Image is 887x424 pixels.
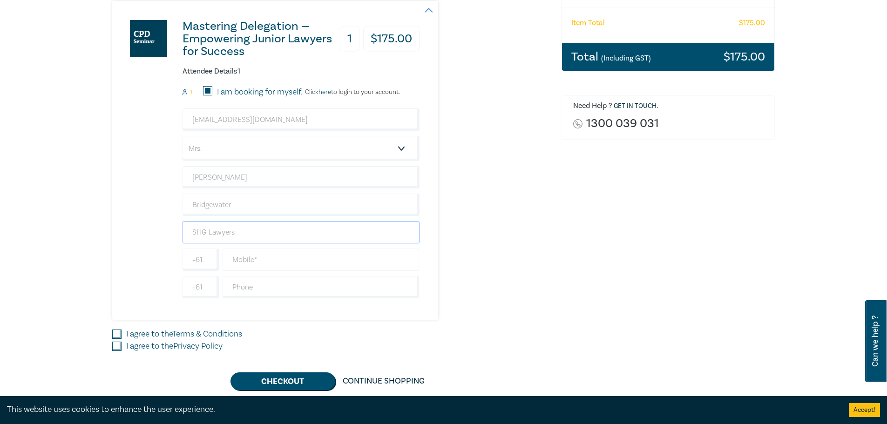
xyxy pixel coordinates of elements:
input: +61 [183,249,219,271]
button: Checkout [230,372,335,390]
h3: $ 175.00 [363,26,420,52]
h3: 1 [340,26,359,52]
label: I am booking for myself. [217,86,303,98]
label: I agree to the [126,328,242,340]
a: Continue Shopping [335,372,432,390]
span: Can we help ? [871,306,880,377]
a: 1300 039 031 [586,117,659,130]
div: This website uses cookies to enhance the user experience. [7,404,835,416]
input: +61 [183,276,219,298]
input: Company [183,221,420,243]
h6: Attendee Details 1 [183,67,420,76]
img: Mastering Delegation — Empowering Junior Lawyers for Success [130,20,167,57]
a: Privacy Policy [173,341,223,351]
input: Mobile* [223,249,420,271]
label: I agree to the [126,340,223,352]
small: 1 [190,89,192,95]
h6: $ 175.00 [739,19,765,27]
input: First Name* [183,166,420,188]
a: Terms & Conditions [172,329,242,339]
h6: Need Help ? . [573,101,768,111]
input: Attendee Email* [183,108,420,131]
a: here [318,88,331,96]
h6: Item Total [571,19,605,27]
p: Click to login to your account. [303,88,400,96]
input: Last Name* [183,194,420,216]
input: Phone [223,276,420,298]
small: (Including GST) [601,54,651,63]
a: Get in touch [614,102,657,110]
button: Accept cookies [849,403,880,417]
h3: Total [571,51,651,63]
h3: $ 175.00 [724,51,765,63]
h3: Mastering Delegation — Empowering Junior Lawyers for Success [183,20,336,58]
